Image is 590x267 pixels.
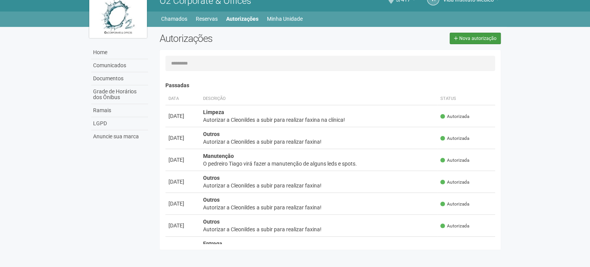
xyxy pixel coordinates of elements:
[203,197,220,203] strong: Outros
[168,244,197,251] div: [DATE]
[165,83,495,88] h4: Passadas
[168,222,197,229] div: [DATE]
[203,116,434,124] div: Autorizar a Cleonildes a subir para realizar faxina na clínica!
[226,13,258,24] a: Autorizações
[437,93,495,105] th: Status
[440,223,469,229] span: Autorizada
[168,178,197,186] div: [DATE]
[440,135,469,142] span: Autorizada
[161,13,187,24] a: Chamados
[91,72,148,85] a: Documentos
[203,153,234,159] strong: Manutenção
[203,109,224,115] strong: Limpeza
[203,240,222,247] strong: Entrega
[267,13,303,24] a: Minha Unidade
[168,134,197,142] div: [DATE]
[168,200,197,207] div: [DATE]
[450,33,501,44] a: Nova autorização
[91,59,148,72] a: Comunicados
[203,138,434,146] div: Autorizar a Cleonildes a subir para realizar faxina!
[203,160,434,167] div: O pedreiro Tiago virá fazer a manutenção de alguns leds e spots.
[459,36,497,41] span: Nova autorização
[165,93,200,105] th: Data
[203,204,434,211] div: Autorizar a Cleonildes a subir para realizar faxina!
[91,117,148,130] a: LGPD
[203,182,434,189] div: Autorizar a Cleonildes a subir para realizar faxina!
[91,130,148,143] a: Anuncie sua marca
[203,175,220,181] strong: Outros
[440,113,469,120] span: Autorizada
[203,219,220,225] strong: Outros
[203,226,434,233] div: Autorizar a Cleonildes a subir para realizar faxina!
[200,93,437,105] th: Descrição
[168,156,197,164] div: [DATE]
[91,85,148,104] a: Grade de Horários dos Ônibus
[196,13,218,24] a: Reservas
[203,131,220,137] strong: Outros
[91,46,148,59] a: Home
[440,179,469,186] span: Autorizada
[440,157,469,164] span: Autorizada
[160,33,324,44] h2: Autorizações
[168,112,197,120] div: [DATE]
[440,201,469,207] span: Autorizada
[91,104,148,117] a: Ramais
